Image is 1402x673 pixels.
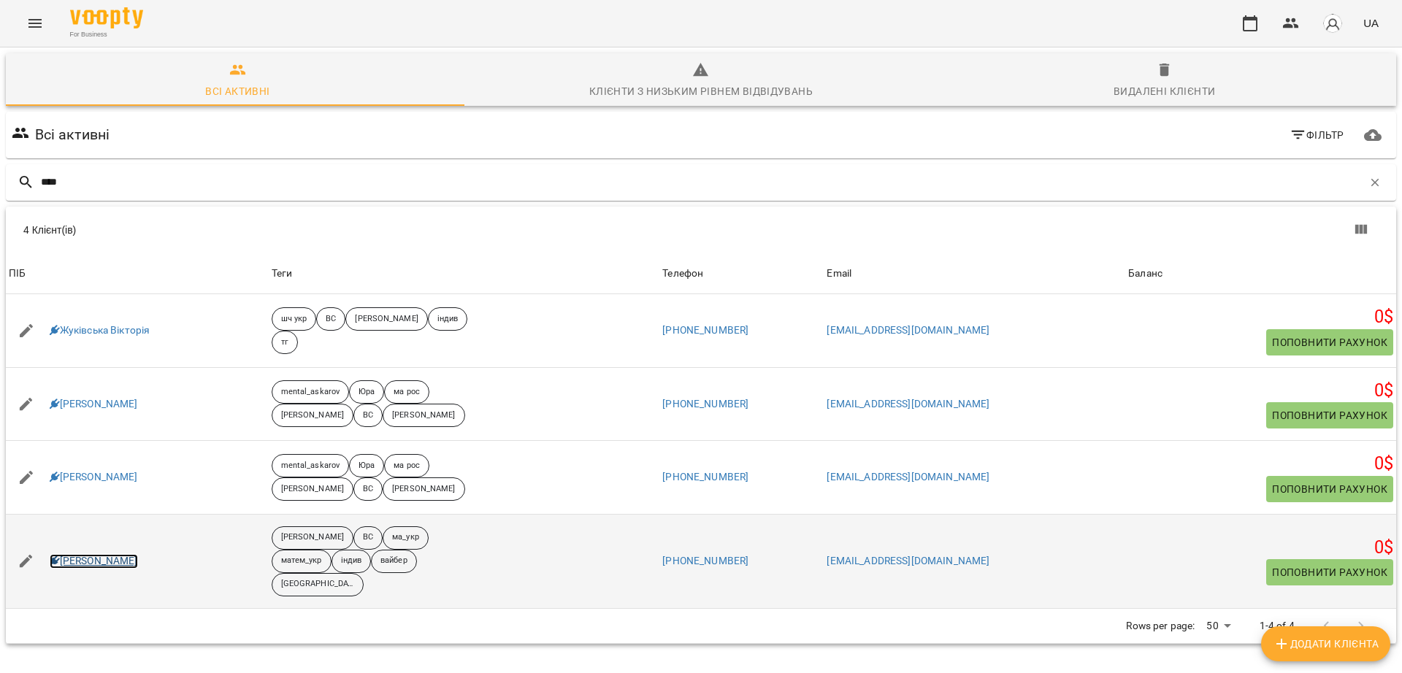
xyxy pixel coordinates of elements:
[272,526,353,550] div: [PERSON_NAME]
[1322,13,1343,34] img: avatar_s.png
[1128,453,1393,475] h5: 0 $
[272,307,317,331] div: шч укр
[827,555,989,566] a: [EMAIL_ADDRESS][DOMAIN_NAME]
[353,404,383,427] div: ВС
[1200,615,1236,637] div: 50
[383,404,464,427] div: [PERSON_NAME]
[9,265,26,282] div: Sort
[662,324,748,336] a: [PHONE_NUMBER]
[827,398,989,409] a: [EMAIL_ADDRESS][DOMAIN_NAME]
[1344,212,1379,247] button: Показати колонки
[662,471,748,482] a: [PHONE_NUMBER]
[281,386,340,399] p: mental_askarov
[18,6,53,41] button: Menu
[662,265,821,282] span: Телефон
[1261,626,1390,661] button: Додати клієнта
[383,477,464,501] div: [PERSON_NAME]
[50,323,150,338] a: Жуківська Вікторія
[1266,329,1393,355] button: Поповнити рахунок
[1266,476,1393,502] button: Поповнити рахунок
[394,386,420,399] p: ма рос
[281,555,322,567] p: матем_укр
[272,573,364,596] div: [GEOGRAPHIC_DATA]
[281,578,354,591] p: [GEOGRAPHIC_DATA]
[332,550,372,573] div: індив
[353,477,383,501] div: ВС
[272,454,349,477] div: mental_askarov
[437,313,459,326] p: індив
[272,380,349,404] div: mental_askarov
[383,526,429,550] div: ма_укр
[9,265,26,282] div: ПІБ
[272,265,657,282] div: Теги
[662,555,748,566] a: [PHONE_NUMBER]
[662,398,748,409] a: [PHONE_NUMBER]
[1128,306,1393,328] h5: 0 $
[281,483,344,496] p: [PERSON_NAME]
[70,30,143,39] span: For Business
[1272,407,1387,424] span: Поповнити рахунок
[353,526,383,550] div: ВС
[1128,265,1393,282] span: Баланс
[355,313,418,326] p: [PERSON_NAME]
[1266,559,1393,585] button: Поповнити рахунок
[1128,265,1162,282] div: Sort
[272,331,298,354] div: тг
[281,409,344,422] p: [PERSON_NAME]
[272,550,332,573] div: матем_укр
[662,265,703,282] div: Sort
[380,555,407,567] p: вайбер
[281,460,340,472] p: mental_askarov
[70,7,143,28] img: Voopty Logo
[363,483,373,496] p: ВС
[1128,537,1393,559] h5: 0 $
[349,380,384,404] div: Юра
[1128,380,1393,402] h5: 0 $
[394,460,420,472] p: ма рос
[827,265,851,282] div: Sort
[1260,619,1295,634] p: 1-4 of 4
[392,409,455,422] p: [PERSON_NAME]
[1363,15,1379,31] span: UA
[1357,9,1384,36] button: UA
[384,454,429,477] div: ма рос
[392,483,455,496] p: [PERSON_NAME]
[827,265,851,282] div: Email
[1272,564,1387,581] span: Поповнити рахунок
[1272,334,1387,351] span: Поповнити рахунок
[1128,265,1162,282] div: Баланс
[50,397,138,412] a: [PERSON_NAME]
[662,265,703,282] div: Телефон
[827,471,989,482] a: [EMAIL_ADDRESS][DOMAIN_NAME]
[1284,122,1350,148] button: Фільтр
[345,307,427,331] div: [PERSON_NAME]
[428,307,468,331] div: індив
[281,531,344,544] p: [PERSON_NAME]
[349,454,384,477] div: Юра
[363,409,373,422] p: ВС
[50,470,138,485] a: [PERSON_NAME]
[1290,126,1344,144] span: Фільтр
[827,265,1122,282] span: Email
[316,307,345,331] div: ВС
[35,123,110,146] h6: Всі активні
[359,386,375,399] p: Юра
[384,380,429,404] div: ма рос
[281,336,288,349] p: тг
[50,554,138,569] a: [PERSON_NAME]
[1272,480,1387,498] span: Поповнити рахунок
[589,82,813,100] div: Клієнти з низьким рівнем відвідувань
[1114,82,1215,100] div: Видалені клієнти
[1126,619,1195,634] p: Rows per page:
[392,531,419,544] p: ма_укр
[23,223,710,237] div: 4 Клієнт(ів)
[1273,635,1379,653] span: Додати клієнта
[326,313,336,326] p: ВС
[6,207,1396,253] div: Table Toolbar
[281,313,307,326] p: шч укр
[272,404,353,427] div: [PERSON_NAME]
[371,550,417,573] div: вайбер
[363,531,373,544] p: ВС
[359,460,375,472] p: Юра
[272,477,353,501] div: [PERSON_NAME]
